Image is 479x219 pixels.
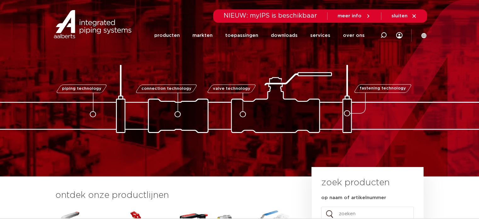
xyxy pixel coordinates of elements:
[391,13,417,19] a: sluiten
[310,23,330,48] a: services
[154,23,180,48] a: producten
[360,87,406,91] span: fastening technology
[338,13,371,19] a: meer info
[271,23,298,48] a: downloads
[55,189,290,202] h3: ontdek onze productlijnen
[343,23,365,48] a: over ons
[154,23,365,48] nav: Menu
[62,87,101,91] span: piping technology
[321,195,386,201] label: op naam of artikelnummer
[391,14,408,18] span: sluiten
[225,23,258,48] a: toepassingen
[321,176,390,189] h3: zoek producten
[213,87,250,91] span: valve technology
[192,23,213,48] a: markten
[338,14,362,18] span: meer info
[224,13,317,19] span: NIEUW: myIPS is beschikbaar
[141,87,191,91] span: connection technology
